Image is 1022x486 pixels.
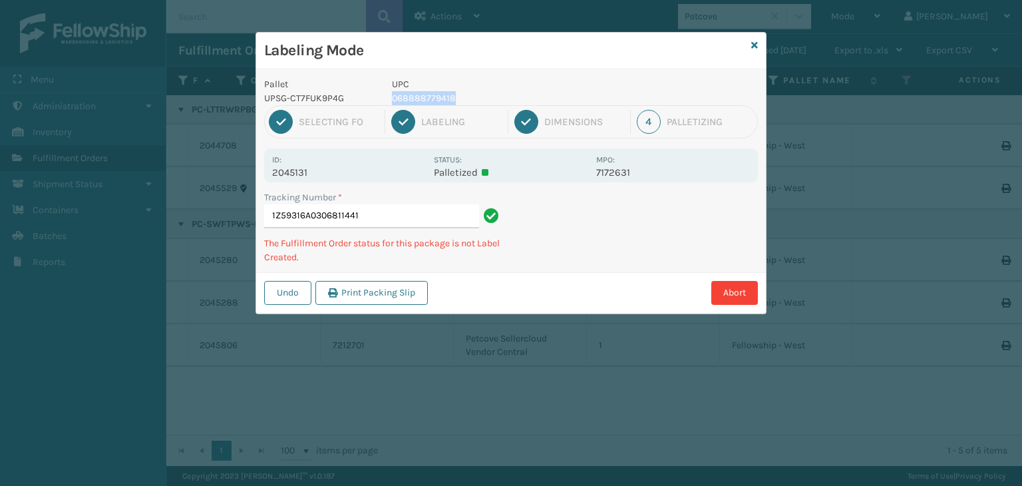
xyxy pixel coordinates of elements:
[391,110,415,134] div: 2
[421,116,501,128] div: Labeling
[392,77,588,91] p: UPC
[434,166,588,178] p: Palletized
[264,91,376,105] p: UPSG-CT7FUK9P4G
[596,166,750,178] p: 7172631
[272,155,281,164] label: Id:
[434,155,462,164] label: Status:
[264,41,746,61] h3: Labeling Mode
[272,166,426,178] p: 2045131
[544,116,624,128] div: Dimensions
[264,236,503,264] p: The Fulfillment Order status for this package is not Label Created.
[299,116,379,128] div: Selecting FO
[514,110,538,134] div: 3
[596,155,615,164] label: MPO:
[637,110,661,134] div: 4
[711,281,758,305] button: Abort
[269,110,293,134] div: 1
[264,190,342,204] label: Tracking Number
[667,116,753,128] div: Palletizing
[315,281,428,305] button: Print Packing Slip
[392,91,588,105] p: 068888779418
[264,281,311,305] button: Undo
[264,77,376,91] p: Pallet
